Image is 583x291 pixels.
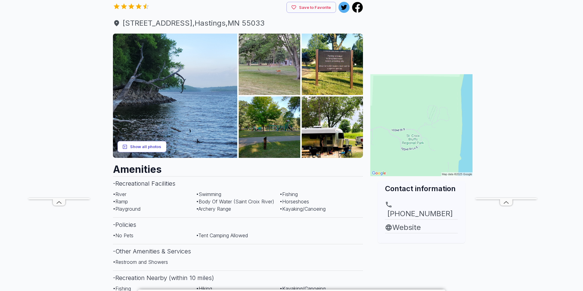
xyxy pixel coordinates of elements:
h2: Amenities [113,158,363,176]
a: Website [385,222,458,233]
h3: - Recreation Nearby (within 10 miles) [113,271,363,285]
img: AAcXr8pMrk_2hoxSUXd6MP0_V8up87M52XjTRBkhMMjCWhK0PmvcVW1Ck6FhKXYLMuN3zCIVUcNHMbToywUcpCXe2Uq74hY08... [239,34,300,95]
img: AAcXr8rLzO2apN8_95hWgr6nFvTlKb1jn7w9rbmNiNxEijYgJhdyR80USwGKlh2YuVw6HP2FEztRy9KTO3RPKlSUaia1qq-KC... [239,96,300,158]
span: • Archery Range [196,206,231,212]
span: • Fishing [280,191,298,197]
span: • Ramp [113,198,128,205]
span: • No Pets [113,232,133,238]
img: AAcXr8o7U_ocSVACXVV2mX5QlS8sg4cNjbvQgF0lNrz9vXTMVnPrRorbuHtMtUMnxL_3PL1EMO48aTqmPSr6djhFgZM4o916A... [302,96,363,158]
span: • River [113,191,126,197]
span: • Horseshoes [280,198,309,205]
img: Map for Saint Croix Bluffs [370,74,473,176]
span: • Tent Camping Allowed [196,232,248,238]
h3: - Other Amenities & Services [113,244,363,258]
span: • Kayaking/Canoeing [280,206,326,212]
span: [STREET_ADDRESS] , Hastings , MN 55033 [113,18,363,29]
span: • Playground [113,206,140,212]
img: AAcXr8pFd7aYBvnKmQgkdH_nS5prTxTD2dDqkkgdlL5KiIzTRuA5dJjOjrSX56PRz60NXWGbQS9hPQDwOjVHy4Un8BUvCR6Jv... [113,34,237,158]
iframe: Advertisement [476,15,537,198]
span: • Restroom and Showers [113,259,168,265]
span: • Swimming [196,191,221,197]
a: [PHONE_NUMBER] [385,201,458,219]
button: Show all photos [118,141,166,152]
iframe: Advertisement [28,15,90,198]
a: [STREET_ADDRESS],Hastings,MN 55033 [113,18,363,29]
img: AAcXr8oaf3E4W36KMkjDyOFTayThBflfN2EbWvWZ2UoChi2MYWtu0ZbEIoQjdlLab-W-Fg_vdfJIG_oM5L1e9meCROwtBrR0H... [302,34,363,95]
h3: - Recreational Facilities [113,176,363,191]
button: Save to Favorite [286,2,336,13]
span: • Body Of Water (Saint Croix River) [196,198,274,205]
h3: - Policies [113,217,363,232]
h2: Contact information [385,184,458,194]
